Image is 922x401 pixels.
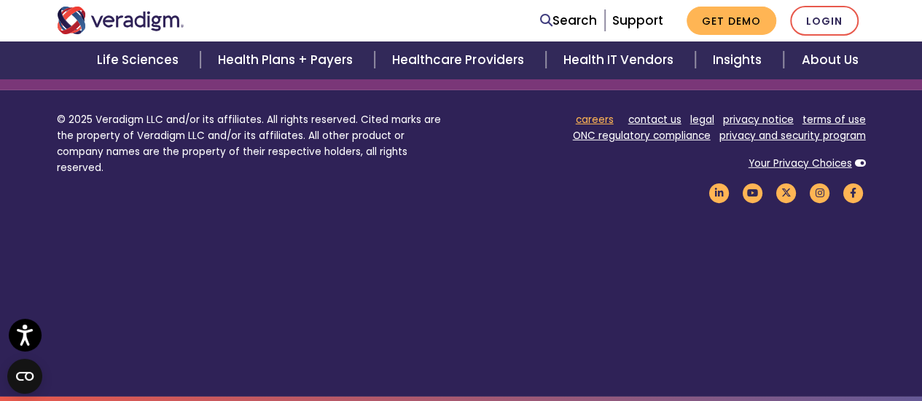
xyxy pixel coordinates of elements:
p: © 2025 Veradigm LLC and/or its affiliates. All rights reserved. Cited marks are the property of V... [57,112,450,175]
a: careers [576,113,614,127]
img: Veradigm logo [57,7,184,34]
a: ONC regulatory compliance [573,129,711,143]
a: privacy notice [723,113,794,127]
a: Support [612,12,663,29]
a: Your Privacy Choices [749,156,852,170]
a: terms of use [802,113,866,127]
a: Veradigm Instagram Link [808,186,832,199]
a: Health Plans + Payers [200,41,375,79]
a: Search [540,11,597,31]
a: Life Sciences [79,41,200,79]
a: contact us [628,113,681,127]
a: Insights [695,41,784,79]
a: Veradigm YouTube Link [741,186,765,199]
a: Login [790,6,859,36]
button: Open CMP widget [7,359,42,394]
a: Health IT Vendors [546,41,695,79]
a: Veradigm LinkedIn Link [707,186,732,199]
a: legal [690,113,714,127]
a: Get Demo [687,7,776,35]
a: Veradigm Facebook Link [841,186,866,199]
a: About Us [784,41,875,79]
a: Veradigm Twitter Link [774,186,799,199]
a: privacy and security program [719,129,866,143]
a: Healthcare Providers [375,41,545,79]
